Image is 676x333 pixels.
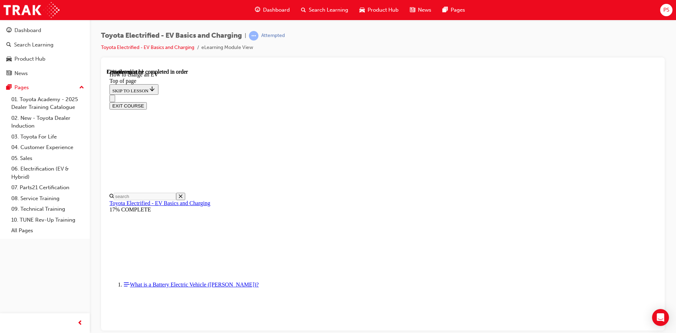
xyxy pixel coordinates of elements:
[261,32,285,39] div: Attempted
[8,215,87,226] a: 10. TUNE Rev-Up Training
[652,309,669,326] div: Open Intercom Messenger
[359,6,365,14] span: car-icon
[3,81,87,94] button: Pages
[3,138,550,144] div: 17% COMPLETE
[8,142,87,153] a: 04. Customer Experience
[309,6,348,14] span: Search Learning
[354,3,404,17] a: car-iconProduct Hub
[451,6,465,14] span: Pages
[404,3,437,17] a: news-iconNews
[79,83,84,92] span: up-icon
[249,3,295,17] a: guage-iconDashboard
[14,55,45,63] div: Product Hub
[8,225,87,236] a: All Pages
[295,3,354,17] a: search-iconSearch Learning
[8,204,87,215] a: 09. Technical Training
[443,6,448,14] span: pages-icon
[3,3,550,9] div: How to charge an EV
[7,124,69,131] input: Search
[8,182,87,193] a: 07. Parts21 Certification
[3,33,40,41] button: EXIT COURSE
[8,193,87,204] a: 08. Service Training
[3,16,52,26] button: SKIP TO LESSON
[8,94,87,113] a: 01. Toyota Academy - 2025 Dealer Training Catalogue
[368,6,399,14] span: Product Hub
[437,3,471,17] a: pages-iconPages
[8,131,87,142] a: 03. Toyota For Life
[3,131,104,137] a: Toyota Electrified - EV Basics and Charging
[3,9,550,16] div: Top of page
[8,153,87,164] a: 05. Sales
[663,6,669,14] span: PS
[263,6,290,14] span: Dashboard
[14,84,29,92] div: Pages
[14,26,41,35] div: Dashboard
[301,6,306,14] span: search-icon
[245,32,246,40] span: |
[6,56,12,62] span: car-icon
[255,6,260,14] span: guage-icon
[77,319,83,328] span: prev-icon
[6,27,12,34] span: guage-icon
[6,85,12,91] span: pages-icon
[3,53,87,66] a: Product Hub
[201,44,253,52] li: eLearning Module View
[660,4,672,16] button: PS
[8,164,87,182] a: 06. Electrification (EV & Hybrid)
[8,113,87,131] a: 02. New - Toyota Dealer Induction
[6,19,49,25] span: SKIP TO LESSON
[3,24,87,37] a: Dashboard
[14,41,54,49] div: Search Learning
[249,31,258,41] span: learningRecordVerb_ATTEMPT-icon
[418,6,431,14] span: News
[410,6,415,14] span: news-icon
[101,44,194,50] a: Toyota Electrified - EV Basics and Charging
[3,26,8,33] button: Close navigation menu
[4,2,60,18] img: Trak
[3,23,87,81] button: DashboardSearch LearningProduct HubNews
[6,42,11,48] span: search-icon
[101,32,242,40] span: Toyota Electrified - EV Basics and Charging
[3,38,87,51] a: Search Learning
[6,70,12,77] span: news-icon
[14,69,28,78] div: News
[3,67,87,80] a: News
